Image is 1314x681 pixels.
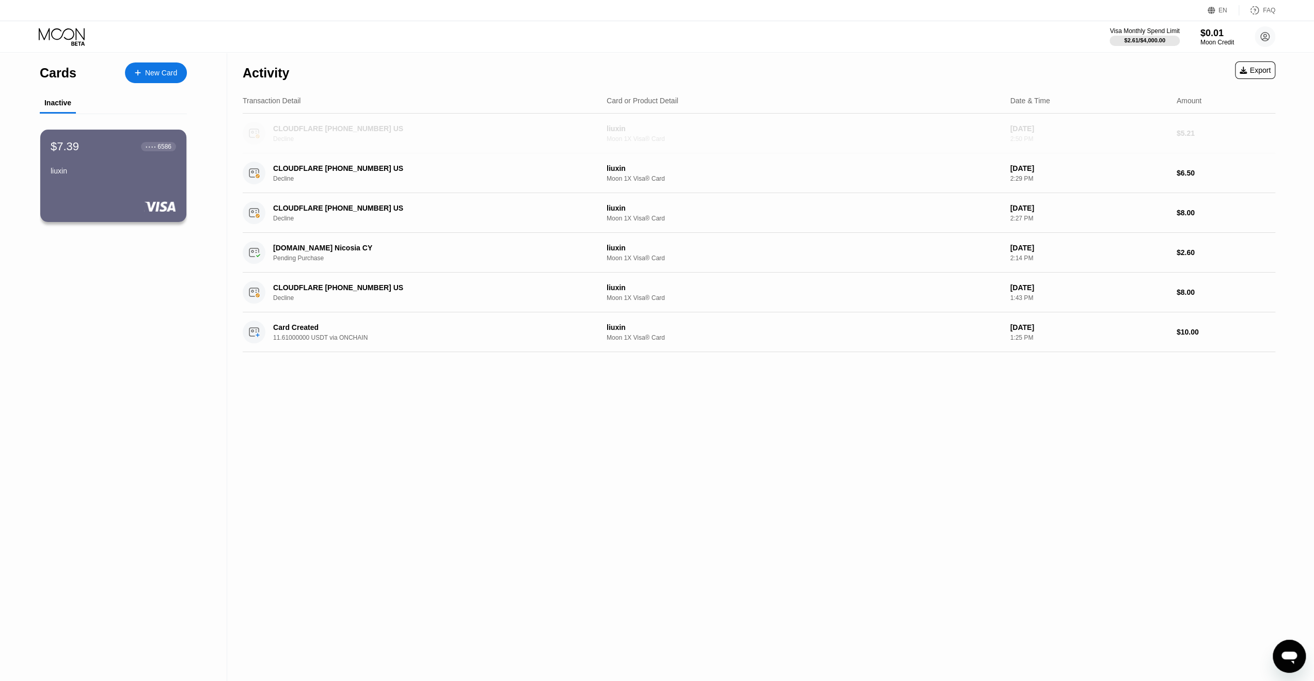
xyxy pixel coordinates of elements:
div: $10.00 [1177,328,1275,336]
div: Cards [40,66,76,81]
div: $8.00 [1177,209,1275,217]
div: [DATE] [1010,323,1168,331]
div: EN [1208,5,1239,15]
div: Card Created [273,323,571,331]
div: Transaction Detail [243,97,300,105]
div: $2.60 [1177,248,1275,257]
div: ● ● ● ● [146,145,156,148]
div: liuxin [607,124,1002,133]
div: Decline [273,215,593,222]
div: 11.61000000 USDT via ONCHAIN [273,334,593,341]
div: $2.61 / $4,000.00 [1124,37,1165,43]
div: Visa Monthly Spend Limit$2.61/$4,000.00 [1110,27,1179,46]
div: liuxin [607,244,1002,252]
div: Moon 1X Visa® Card [607,294,1002,302]
div: Moon 1X Visa® Card [607,334,1002,341]
div: [DATE] [1010,164,1168,172]
div: CLOUDFLARE [PHONE_NUMBER] USDeclineliuxinMoon 1X Visa® Card[DATE]2:27 PM$8.00 [243,193,1275,233]
div: Moon 1X Visa® Card [607,135,1002,142]
div: Card Created11.61000000 USDT via ONCHAINliuxinMoon 1X Visa® Card[DATE]1:25 PM$10.00 [243,312,1275,352]
div: CLOUDFLARE [PHONE_NUMBER] US [273,164,571,172]
div: $6.50 [1177,169,1275,177]
div: CLOUDFLARE [PHONE_NUMBER] USDeclineliuxinMoon 1X Visa® Card[DATE]2:50 PM$5.21 [243,114,1275,153]
div: Amount [1177,97,1201,105]
div: $7.39● ● ● ●6586liuxin [40,130,186,222]
div: Decline [273,294,593,302]
div: Decline [273,175,593,182]
div: 1:25 PM [1010,334,1168,341]
div: 1:43 PM [1010,294,1168,302]
div: liuxin [51,167,176,175]
div: 2:27 PM [1010,215,1168,222]
div: liuxin [607,204,1002,212]
div: $7.39 [51,140,79,153]
div: Moon 1X Visa® Card [607,175,1002,182]
div: 2:29 PM [1010,175,1168,182]
div: $5.21 [1177,129,1275,137]
div: CLOUDFLARE [PHONE_NUMBER] US [273,283,571,292]
div: Moon Credit [1200,39,1234,46]
div: 6586 [157,143,171,150]
div: [DATE] [1010,124,1168,133]
div: New Card [145,69,177,77]
div: FAQ [1263,7,1275,14]
div: Moon 1X Visa® Card [607,215,1002,222]
div: 2:50 PM [1010,135,1168,142]
div: $0.01Moon Credit [1200,28,1234,46]
div: $0.01 [1200,28,1234,39]
div: Pending Purchase [273,255,593,262]
div: Visa Monthly Spend Limit [1110,27,1179,35]
div: Inactive [44,99,71,107]
div: CLOUDFLARE [PHONE_NUMBER] US [273,124,571,133]
div: $8.00 [1177,288,1275,296]
div: Decline [273,135,593,142]
div: [DATE] [1010,283,1168,292]
div: liuxin [607,283,1002,292]
div: Card or Product Detail [607,97,678,105]
div: liuxin [607,323,1002,331]
div: [DOMAIN_NAME] Nicosia CYPending PurchaseliuxinMoon 1X Visa® Card[DATE]2:14 PM$2.60 [243,233,1275,273]
div: Export [1240,66,1271,74]
div: CLOUDFLARE [PHONE_NUMBER] US [273,204,571,212]
div: Date & Time [1010,97,1050,105]
div: [DATE] [1010,204,1168,212]
div: [DATE] [1010,244,1168,252]
div: CLOUDFLARE [PHONE_NUMBER] USDeclineliuxinMoon 1X Visa® Card[DATE]1:43 PM$8.00 [243,273,1275,312]
div: CLOUDFLARE [PHONE_NUMBER] USDeclineliuxinMoon 1X Visa® Card[DATE]2:29 PM$6.50 [243,153,1275,193]
iframe: 启动消息传送窗口的按钮 [1273,640,1306,673]
div: [DOMAIN_NAME] Nicosia CY [273,244,571,252]
div: Moon 1X Visa® Card [607,255,1002,262]
div: liuxin [607,164,1002,172]
div: 2:14 PM [1010,255,1168,262]
div: New Card [125,62,187,83]
div: EN [1218,7,1227,14]
div: Export [1235,61,1275,79]
div: Activity [243,66,289,81]
div: FAQ [1239,5,1275,15]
